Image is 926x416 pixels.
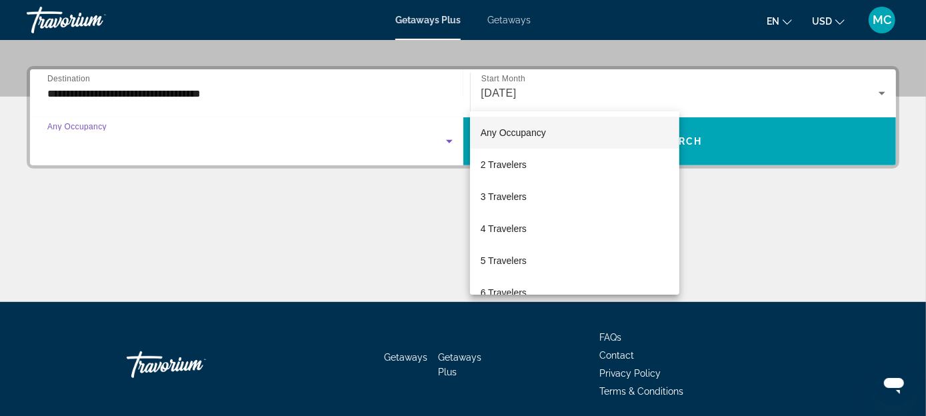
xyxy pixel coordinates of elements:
[481,253,527,269] span: 5 Travelers
[481,221,527,237] span: 4 Travelers
[481,285,527,301] span: 6 Travelers
[481,127,546,138] span: Any Occupancy
[873,363,915,405] iframe: Button to launch messaging window
[481,189,527,205] span: 3 Travelers
[481,157,527,173] span: 2 Travelers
